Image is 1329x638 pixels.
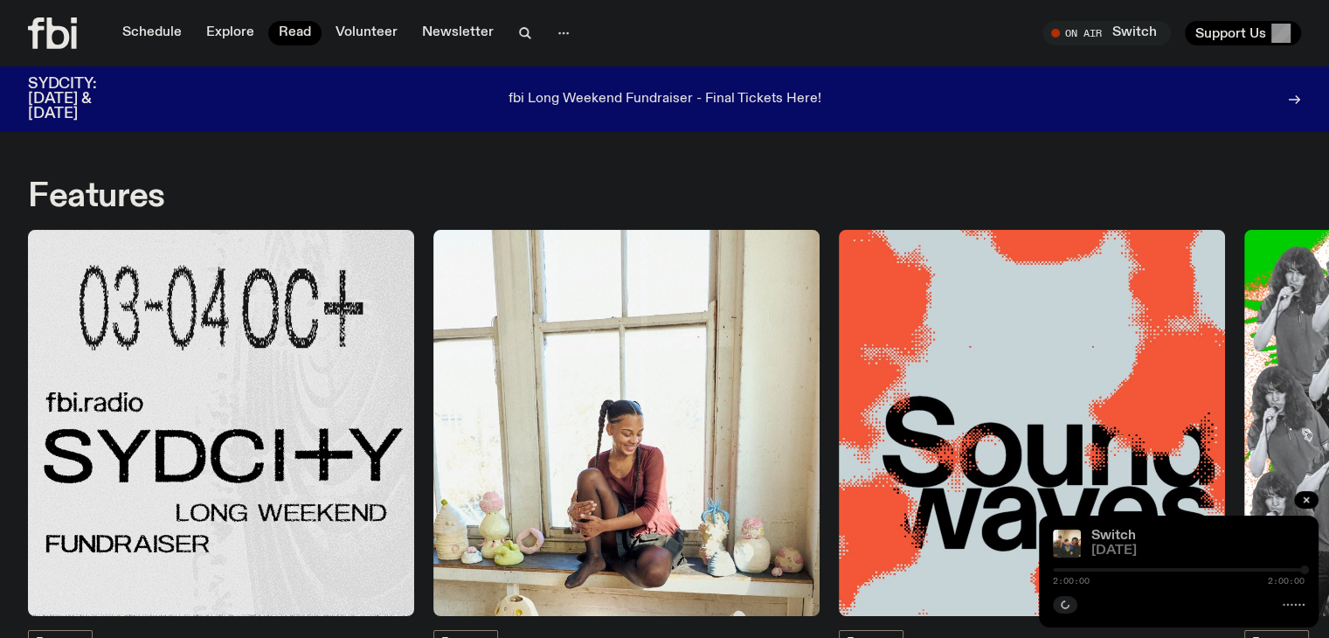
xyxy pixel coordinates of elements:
img: A warm film photo of the switch team sitting close together. from left to right: Cedar, Lau, Sand... [1053,530,1081,558]
a: Newsletter [412,21,504,45]
span: 2:00:00 [1053,577,1090,586]
span: [DATE] [1091,544,1305,558]
a: Read [268,21,322,45]
a: Schedule [112,21,192,45]
span: Support Us [1195,25,1266,41]
span: 2:00:00 [1268,577,1305,586]
h2: Features [28,181,165,212]
a: Switch [1091,529,1136,543]
h3: SYDCITY: [DATE] & [DATE] [28,77,140,121]
p: fbi Long Weekend Fundraiser - Final Tickets Here! [509,92,821,107]
img: Black text on gray background. Reading top to bottom: 03-04 OCT. fbi.radio SYDCITY LONG WEEKEND F... [28,230,414,616]
a: Volunteer [325,21,408,45]
img: The text Sound waves, with one word stacked upon another, in black text on a bluish-gray backgrou... [839,230,1225,616]
button: Support Us [1185,21,1301,45]
button: On AirSwitch [1042,21,1171,45]
a: Explore [196,21,265,45]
